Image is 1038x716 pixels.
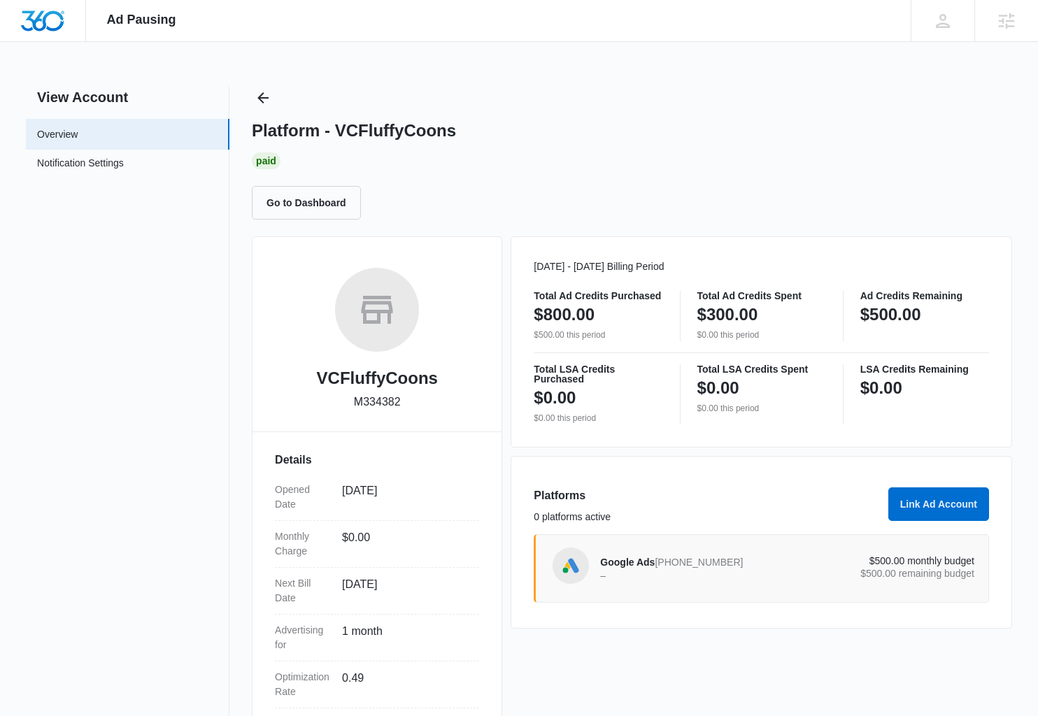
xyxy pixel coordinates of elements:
p: Total Ad Credits Spent [697,291,826,301]
h3: Platforms [534,487,880,504]
dt: Monthly Charge [275,529,331,559]
p: $0.00 this period [697,402,826,415]
dd: [DATE] [342,482,468,512]
div: Advertising for1 month [275,615,479,661]
a: Notification Settings [37,156,124,174]
p: $0.00 [534,387,576,409]
p: M334382 [354,394,401,410]
div: Opened Date[DATE] [275,474,479,521]
p: Total LSA Credits Purchased [534,364,662,384]
p: $500.00 monthly budget [788,556,974,566]
dd: $0.00 [342,529,468,559]
span: [PHONE_NUMBER] [655,557,743,568]
dt: Optimization Rate [275,670,331,699]
div: Paid [252,152,280,169]
span: Google Ads [600,557,655,568]
p: $500.00 [860,303,921,326]
dt: Advertising for [275,623,331,652]
p: – [600,571,787,580]
p: LSA Credits Remaining [860,364,989,374]
dt: Next Bill Date [275,576,331,606]
h2: VCFluffyCoons [317,366,438,391]
p: $800.00 [534,303,595,326]
div: Next Bill Date[DATE] [275,568,479,615]
a: Go to Dashboard [252,196,369,208]
p: $500.00 remaining budget [788,568,974,578]
dd: 1 month [342,623,468,652]
p: $500.00 this period [534,329,662,341]
a: Google AdsGoogle Ads[PHONE_NUMBER]–$500.00 monthly budget$500.00 remaining budget [534,534,989,603]
a: Overview [37,127,78,142]
dd: [DATE] [342,576,468,606]
p: $0.00 this period [534,412,662,424]
p: $0.00 [860,377,902,399]
img: Google Ads [560,555,581,576]
dt: Opened Date [275,482,331,512]
p: Total Ad Credits Purchased [534,291,662,301]
p: $0.00 this period [697,329,826,341]
button: Back [252,87,274,109]
p: Ad Credits Remaining [860,291,989,301]
span: Ad Pausing [107,13,176,27]
p: 0 platforms active [534,510,880,524]
h2: View Account [26,87,229,108]
dd: 0.49 [342,670,468,699]
p: $0.00 [697,377,739,399]
button: Go to Dashboard [252,186,361,220]
div: Monthly Charge$0.00 [275,521,479,568]
p: Total LSA Credits Spent [697,364,826,374]
h1: Platform - VCFluffyCoons [252,120,456,141]
button: Link Ad Account [888,487,989,521]
p: [DATE] - [DATE] Billing Period [534,259,989,274]
h3: Details [275,452,479,468]
div: Optimization Rate0.49 [275,661,479,708]
p: $300.00 [697,303,758,326]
